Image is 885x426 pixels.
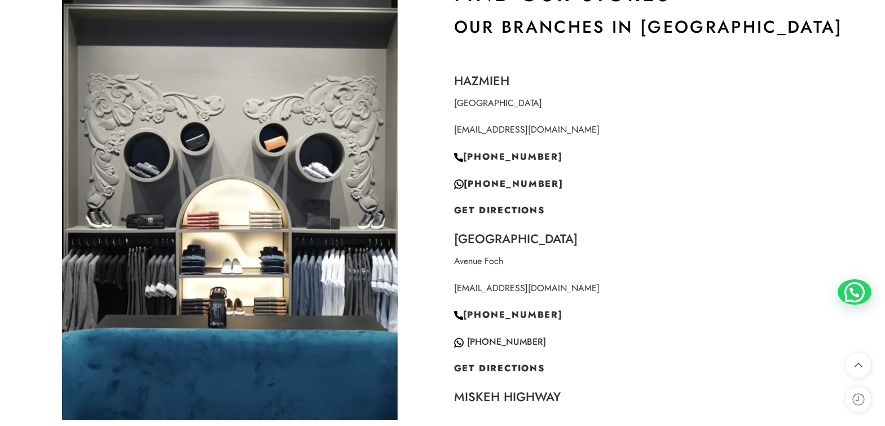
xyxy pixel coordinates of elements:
[454,123,600,136] a: [EMAIL_ADDRESS][DOMAIN_NAME]
[454,308,563,321] a: [PHONE_NUMBER]
[454,388,857,406] h4: Miskeh Highway
[454,362,545,375] a: GET DIRECTIONS
[467,335,546,348] a: [PHONE_NUMBER]
[454,96,857,111] p: [GEOGRAPHIC_DATA]
[454,282,600,295] a: [EMAIL_ADDRESS][DOMAIN_NAME]
[454,150,563,163] a: [PHONE_NUMBER]
[454,72,857,90] h4: Hazmieh
[454,230,857,248] h4: [GEOGRAPHIC_DATA]
[454,254,857,269] p: Avenue Foch
[454,177,563,190] a: [PHONE_NUMBER]
[454,204,545,217] a: GET DIRECTIONS
[454,19,857,36] h3: Our Branches in [GEOGRAPHIC_DATA]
